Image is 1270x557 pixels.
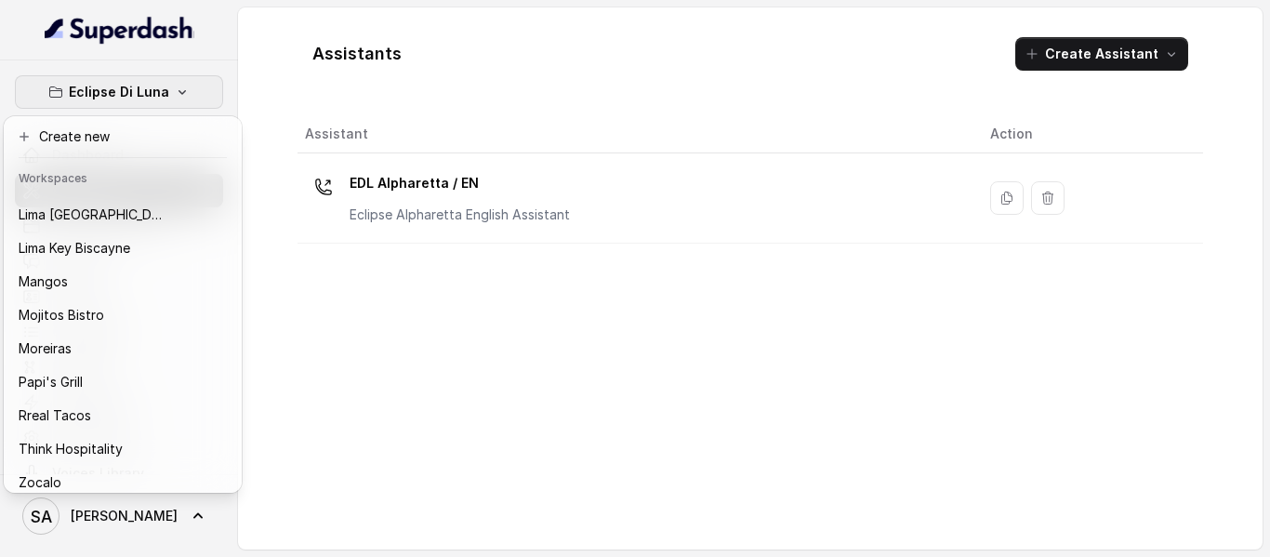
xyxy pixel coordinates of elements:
p: Think Hospitality [19,438,123,460]
p: Rreal Tacos [19,404,91,427]
p: Mojitos Bistro [19,304,104,326]
button: Create new [7,120,238,153]
header: Workspaces [7,162,238,192]
p: Lima Key Biscayne [19,237,130,259]
p: Mangos [19,271,68,293]
p: Papi's Grill [19,371,83,393]
p: Lima [GEOGRAPHIC_DATA] [19,204,167,226]
p: Moreiras [19,338,72,360]
button: Eclipse Di Luna [15,75,223,109]
p: Eclipse Di Luna [69,81,169,103]
div: Eclipse Di Luna [4,116,242,493]
p: Zocalo [19,471,61,494]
